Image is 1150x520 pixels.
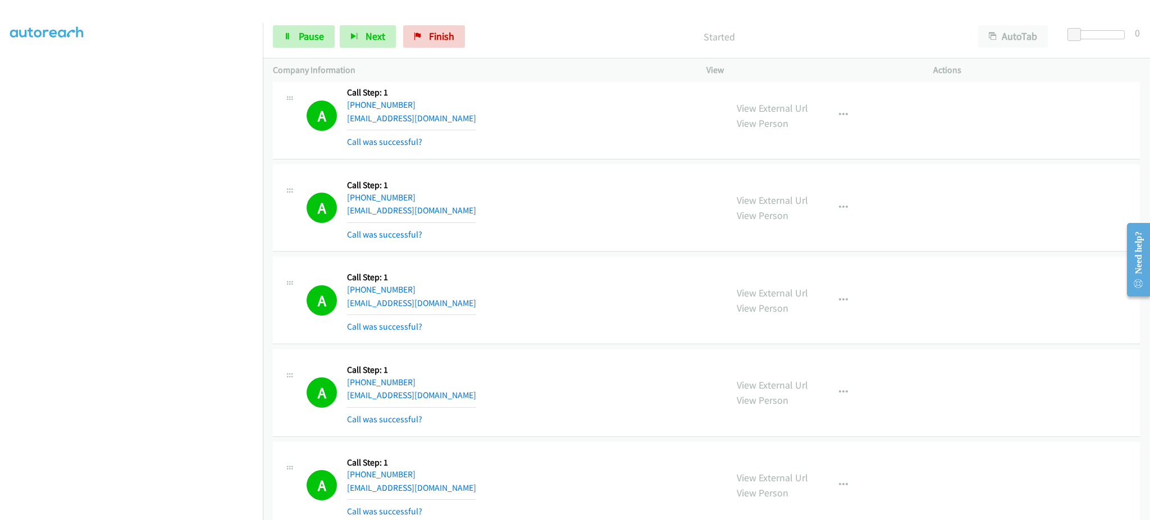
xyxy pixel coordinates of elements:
[1118,215,1150,304] iframe: Resource Center
[299,30,324,43] span: Pause
[347,192,416,203] a: [PHONE_NUMBER]
[347,205,476,216] a: [EMAIL_ADDRESS][DOMAIN_NAME]
[480,29,958,44] p: Started
[307,377,337,408] h1: A
[933,63,1140,77] p: Actions
[366,30,385,43] span: Next
[307,101,337,131] h1: A
[307,285,337,316] h1: A
[429,30,454,43] span: Finish
[347,414,422,425] a: Call was successful?
[978,25,1048,48] button: AutoTab
[737,302,788,314] a: View Person
[347,482,476,493] a: [EMAIL_ADDRESS][DOMAIN_NAME]
[347,99,416,110] a: [PHONE_NUMBER]
[737,394,788,407] a: View Person
[347,136,422,147] a: Call was successful?
[347,180,476,191] h5: Call Step: 1
[347,87,476,98] h5: Call Step: 1
[737,486,788,499] a: View Person
[273,25,335,48] a: Pause
[347,229,422,240] a: Call was successful?
[1135,25,1140,40] div: 0
[347,506,422,517] a: Call was successful?
[347,321,422,332] a: Call was successful?
[737,102,808,115] a: View External Url
[347,390,476,400] a: [EMAIL_ADDRESS][DOMAIN_NAME]
[347,364,476,376] h5: Call Step: 1
[347,298,476,308] a: [EMAIL_ADDRESS][DOMAIN_NAME]
[403,25,465,48] a: Finish
[737,471,808,484] a: View External Url
[1073,30,1125,39] div: Delay between calls (in seconds)
[273,63,686,77] p: Company Information
[340,25,396,48] button: Next
[737,209,788,222] a: View Person
[737,194,808,207] a: View External Url
[347,113,476,124] a: [EMAIL_ADDRESS][DOMAIN_NAME]
[347,457,476,468] h5: Call Step: 1
[737,286,808,299] a: View External Url
[737,117,788,130] a: View Person
[347,469,416,480] a: [PHONE_NUMBER]
[706,63,913,77] p: View
[347,284,416,295] a: [PHONE_NUMBER]
[307,193,337,223] h1: A
[347,272,476,283] h5: Call Step: 1
[347,377,416,387] a: [PHONE_NUMBER]
[737,378,808,391] a: View External Url
[307,470,337,500] h1: A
